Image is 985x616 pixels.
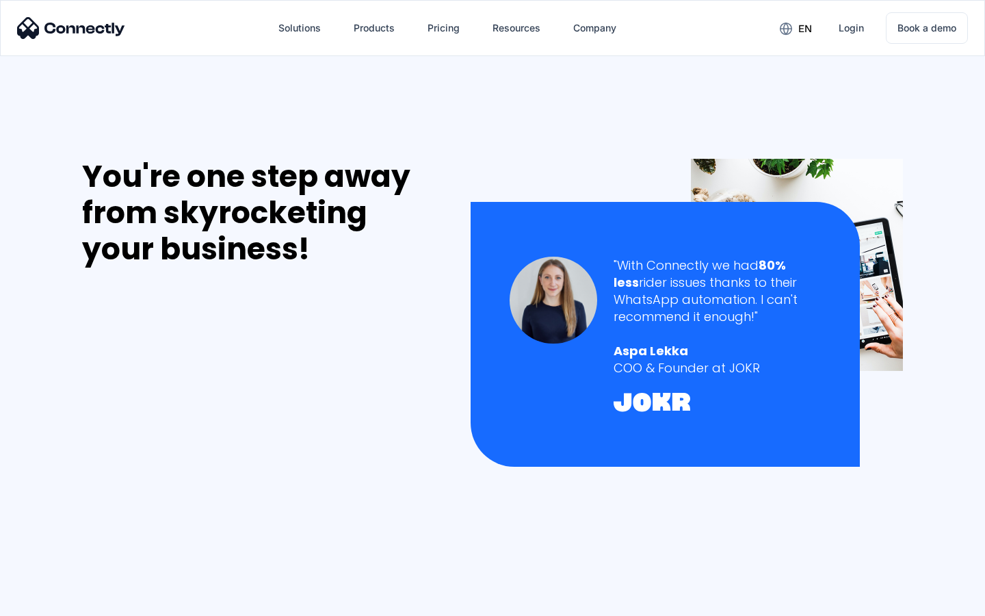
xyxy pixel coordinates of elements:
[14,592,82,611] aside: Language selected: English
[839,18,864,38] div: Login
[482,12,551,44] div: Resources
[614,342,688,359] strong: Aspa Lekka
[354,18,395,38] div: Products
[492,18,540,38] div: Resources
[27,592,82,611] ul: Language list
[428,18,460,38] div: Pricing
[573,18,616,38] div: Company
[614,257,821,326] div: "With Connectly we had rider issues thanks to their WhatsApp automation. I can't recommend it eno...
[278,18,321,38] div: Solutions
[17,17,125,39] img: Connectly Logo
[769,18,822,38] div: en
[562,12,627,44] div: Company
[82,159,442,267] div: You're one step away from skyrocketing your business!
[267,12,332,44] div: Solutions
[343,12,406,44] div: Products
[614,257,786,291] strong: 80% less
[798,19,812,38] div: en
[417,12,471,44] a: Pricing
[82,283,287,598] iframe: Form 0
[614,359,821,376] div: COO & Founder at JOKR
[828,12,875,44] a: Login
[886,12,968,44] a: Book a demo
